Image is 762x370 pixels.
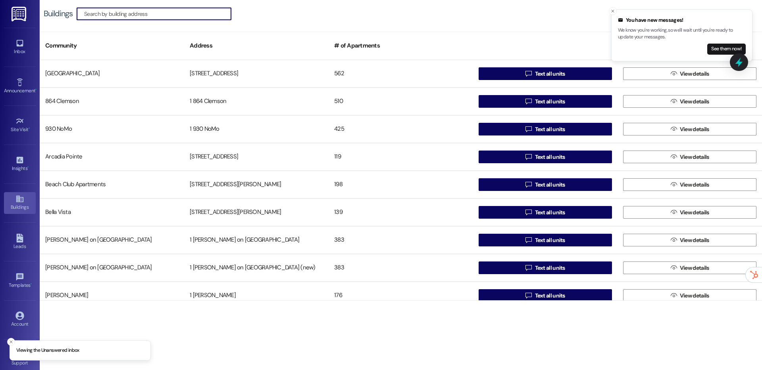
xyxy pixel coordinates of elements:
span: Text all units [535,97,565,106]
a: Leads [4,231,36,253]
i:  [671,126,677,132]
i:  [525,292,531,299]
div: [STREET_ADDRESS] [184,149,329,165]
div: 176 [329,288,473,303]
span: Text all units [535,181,565,189]
span: Text all units [535,208,565,217]
div: 198 [329,177,473,193]
div: 1 [PERSON_NAME] on [GEOGRAPHIC_DATA] [184,232,329,248]
div: 562 [329,66,473,82]
button: Text all units [479,151,612,163]
i:  [671,181,677,188]
div: You have new messages! [618,16,746,24]
a: Buildings [4,192,36,214]
span: Text all units [535,125,565,134]
i:  [671,154,677,160]
div: 383 [329,260,473,276]
div: 1 [PERSON_NAME] [184,288,329,303]
i:  [525,71,531,77]
a: Inbox [4,36,36,58]
div: Community [40,36,184,55]
div: [PERSON_NAME] [40,288,184,303]
div: 1 864 Clemson [184,93,329,109]
i:  [525,209,531,216]
button: View details [623,289,756,302]
div: Arcadia Pointe [40,149,184,165]
i:  [525,154,531,160]
i:  [525,237,531,243]
span: View details [680,292,709,300]
span: View details [680,181,709,189]
div: 1 930 NoMo [184,121,329,137]
a: Account [4,309,36,330]
div: [STREET_ADDRESS][PERSON_NAME] [184,177,329,193]
span: View details [680,208,709,217]
button: Text all units [479,123,612,135]
i:  [525,181,531,188]
button: Text all units [479,178,612,191]
button: View details [623,123,756,135]
div: Beach Club Apartments [40,177,184,193]
i:  [671,265,677,271]
button: Text all units [479,206,612,219]
button: View details [623,67,756,80]
a: Support [4,348,36,369]
button: View details [623,261,756,274]
button: View details [623,95,756,108]
a: Site Visit • [4,114,36,136]
span: • [27,164,29,170]
span: Text all units [535,70,565,78]
span: View details [680,70,709,78]
button: Text all units [479,95,612,108]
span: View details [680,264,709,272]
a: Insights • [4,153,36,175]
i:  [525,265,531,271]
div: [STREET_ADDRESS] [184,66,329,82]
span: View details [680,125,709,134]
span: View details [680,97,709,106]
div: # of Apartments [329,36,473,55]
i:  [671,98,677,105]
i:  [525,98,531,105]
button: Text all units [479,261,612,274]
button: View details [623,234,756,246]
button: Text all units [479,234,612,246]
i:  [671,237,677,243]
input: Search by building address [84,8,231,19]
button: Text all units [479,67,612,80]
button: Close toast [7,338,15,346]
div: 119 [329,149,473,165]
span: Text all units [535,264,565,272]
p: We know you're working, so we'll wait until you're ready to update your messages. [618,27,746,41]
p: Viewing the Unanswered inbox [16,347,79,354]
div: 864 Clemson [40,93,184,109]
div: [GEOGRAPHIC_DATA] [40,66,184,82]
div: 930 NoMo [40,121,184,137]
div: [PERSON_NAME] on [GEOGRAPHIC_DATA] [40,232,184,248]
div: Address [184,36,329,55]
span: • [29,126,30,131]
div: 383 [329,232,473,248]
div: 510 [329,93,473,109]
i:  [525,126,531,132]
button: See them now! [707,44,746,55]
div: Bella Vista [40,204,184,220]
button: Text all units [479,289,612,302]
i:  [671,71,677,77]
span: • [35,87,37,92]
button: View details [623,178,756,191]
button: View details [623,151,756,163]
span: • [31,281,32,287]
span: View details [680,236,709,244]
div: [PERSON_NAME] on [GEOGRAPHIC_DATA] [40,260,184,276]
span: Text all units [535,153,565,161]
div: Buildings [44,10,73,18]
div: 139 [329,204,473,220]
span: Text all units [535,292,565,300]
a: Templates • [4,270,36,292]
div: 1 [PERSON_NAME] on [GEOGRAPHIC_DATA] (new) [184,260,329,276]
button: View details [623,206,756,219]
span: Text all units [535,236,565,244]
i:  [671,209,677,216]
span: View details [680,153,709,161]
